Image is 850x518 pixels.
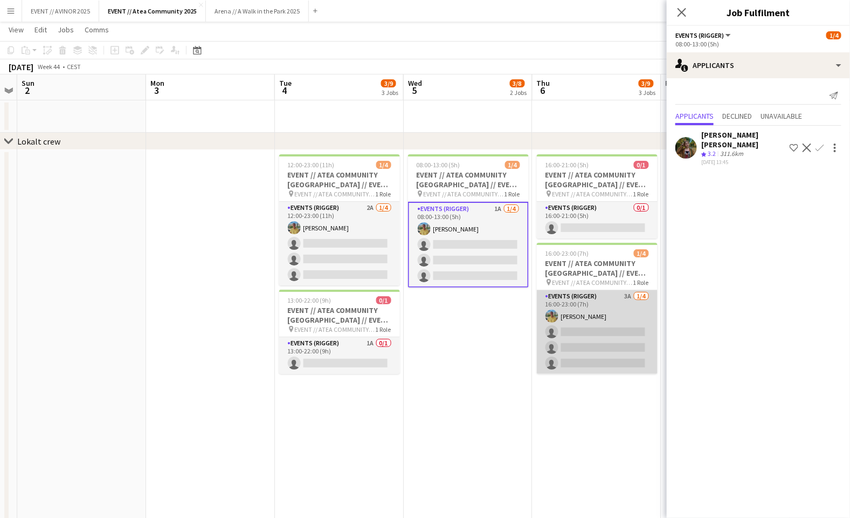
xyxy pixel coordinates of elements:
[639,79,654,87] span: 3/9
[545,249,589,257] span: 16:00-23:00 (7h)
[279,154,400,285] app-job-card: 12:00-23:00 (11h)1/4EVENT // ATEA COMMUNITY [GEOGRAPHIC_DATA] // EVENT CREW EVENT // ATEA COMMUNI...
[424,190,505,198] span: EVENT // ATEA COMMUNITY [GEOGRAPHIC_DATA] // EVENT CREW
[552,278,633,287] span: EVENT // ATEA COMMUNITY [GEOGRAPHIC_DATA] // EVENT CREW
[17,136,60,147] div: Lokalt crew
[376,161,391,169] span: 1/4
[633,190,649,198] span: 1 Role
[34,25,47,35] span: Edit
[279,78,292,88] span: Tue
[634,161,649,169] span: 0/1
[278,84,292,97] span: 4
[408,154,529,288] app-job-card: 08:00-13:00 (5h)1/4EVENT // ATEA COMMUNITY [GEOGRAPHIC_DATA] // EVENT CREW EVENT // ATEA COMMUNIT...
[279,290,400,374] app-job-card: 13:00-22:00 (9h)0/1EVENT // ATEA COMMUNITY [GEOGRAPHIC_DATA] // EVENT CREW EVENT // ATEA COMMUNIT...
[295,190,376,198] span: EVENT // ATEA COMMUNITY [GEOGRAPHIC_DATA] // EVENT CREW
[22,78,34,88] span: Sun
[376,296,391,304] span: 0/1
[535,84,550,97] span: 6
[537,243,658,374] app-job-card: 16:00-23:00 (7h)1/4EVENT // ATEA COMMUNITY [GEOGRAPHIC_DATA] // EVENT CREW EVENT // ATEA COMMUNIT...
[675,112,714,120] span: Applicants
[279,305,400,325] h3: EVENT // ATEA COMMUNITY [GEOGRAPHIC_DATA] // EVENT CREW
[99,1,206,22] button: EVENT // Atea Community 2025
[36,63,63,71] span: Week 44
[537,78,550,88] span: Thu
[701,159,785,166] div: [DATE] 13:45
[537,290,658,374] app-card-role: Events (Rigger)3A1/416:00-23:00 (7h)[PERSON_NAME]
[279,170,400,189] h3: EVENT // ATEA COMMUNITY [GEOGRAPHIC_DATA] // EVENT CREW
[664,84,674,97] span: 7
[279,202,400,285] app-card-role: Events (Rigger)2A1/412:00-23:00 (11h)[PERSON_NAME]
[761,112,802,120] span: Unavailable
[675,40,841,48] div: 08:00-13:00 (5h)
[376,325,391,333] span: 1 Role
[722,112,752,120] span: Declined
[30,23,51,37] a: Edit
[545,161,589,169] span: 16:00-21:00 (5h)
[417,161,460,169] span: 08:00-13:00 (5h)
[149,84,164,97] span: 3
[408,78,422,88] span: Wed
[675,31,732,39] button: Events (Rigger)
[4,23,28,37] a: View
[206,1,309,22] button: Arena // A Walk in the Park 2025
[67,63,81,71] div: CEST
[718,149,745,159] div: 311.6km
[537,154,658,238] app-job-card: 16:00-21:00 (5h)0/1EVENT // ATEA COMMUNITY [GEOGRAPHIC_DATA] // EVENT CREW EVENT // ATEA COMMUNIT...
[826,31,841,39] span: 1/4
[288,296,331,304] span: 13:00-22:00 (9h)
[537,170,658,189] h3: EVENT // ATEA COMMUNITY [GEOGRAPHIC_DATA] // EVENT CREW
[537,258,658,278] h3: EVENT // ATEA COMMUNITY [GEOGRAPHIC_DATA] // EVENT CREW
[634,249,649,257] span: 1/4
[667,52,850,78] div: Applicants
[408,202,529,288] app-card-role: Events (Rigger)1A1/408:00-13:00 (5h)[PERSON_NAME]
[505,161,520,169] span: 1/4
[406,84,422,97] span: 5
[381,79,396,87] span: 3/9
[279,337,400,374] app-card-role: Events (Rigger)1A0/113:00-22:00 (9h)
[80,23,113,37] a: Comms
[382,88,398,97] div: 3 Jobs
[505,190,520,198] span: 1 Role
[150,78,164,88] span: Mon
[510,88,527,97] div: 2 Jobs
[667,5,850,19] h3: Job Fulfilment
[633,278,649,287] span: 1 Role
[85,25,109,35] span: Comms
[510,79,525,87] span: 3/8
[552,190,633,198] span: EVENT // ATEA COMMUNITY [GEOGRAPHIC_DATA] // EVENT CREW
[639,88,656,97] div: 3 Jobs
[701,130,785,149] div: [PERSON_NAME] [PERSON_NAME]
[675,31,724,39] span: Events (Rigger)
[20,84,34,97] span: 2
[537,202,658,238] app-card-role: Events (Rigger)0/116:00-21:00 (5h)
[295,325,376,333] span: EVENT // ATEA COMMUNITY [GEOGRAPHIC_DATA] // EVENT CREW
[9,62,33,72] div: [DATE]
[376,190,391,198] span: 1 Role
[288,161,335,169] span: 12:00-23:00 (11h)
[408,170,529,189] h3: EVENT // ATEA COMMUNITY [GEOGRAPHIC_DATA] // EVENT CREW
[53,23,78,37] a: Jobs
[666,78,674,88] span: Fri
[708,149,716,158] span: 3.2
[58,25,74,35] span: Jobs
[9,25,24,35] span: View
[22,1,99,22] button: EVENT // AVINOR 2025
